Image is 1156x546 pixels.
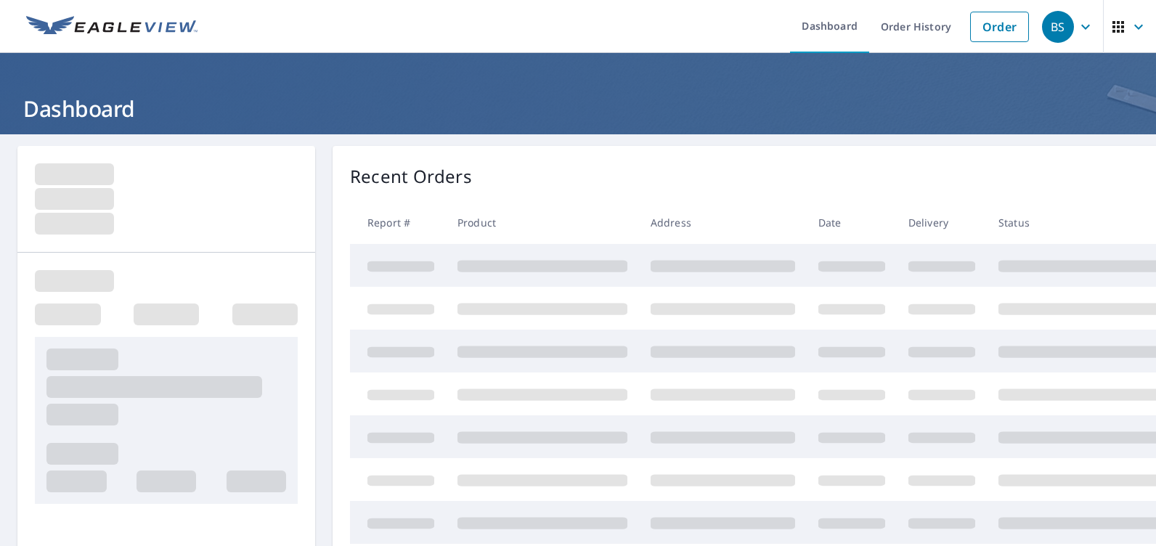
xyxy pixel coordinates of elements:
[897,201,987,244] th: Delivery
[1042,11,1074,43] div: BS
[639,201,807,244] th: Address
[350,163,472,190] p: Recent Orders
[350,201,446,244] th: Report #
[26,16,198,38] img: EV Logo
[446,201,639,244] th: Product
[970,12,1029,42] a: Order
[17,94,1139,123] h1: Dashboard
[807,201,897,244] th: Date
